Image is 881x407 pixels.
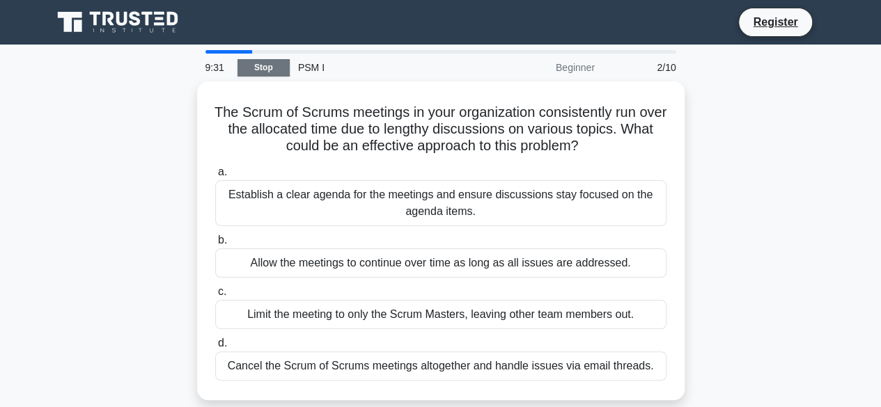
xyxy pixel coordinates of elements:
div: 2/10 [603,54,685,81]
span: b. [218,234,227,246]
div: Cancel the Scrum of Scrums meetings altogether and handle issues via email threads. [215,351,666,381]
h5: The Scrum of Scrums meetings in your organization consistently run over the allocated time due to... [214,104,668,155]
div: 9:31 [197,54,237,81]
span: d. [218,337,227,349]
a: Register [744,13,806,31]
div: PSM I [290,54,481,81]
span: a. [218,166,227,177]
div: Limit the meeting to only the Scrum Masters, leaving other team members out. [215,300,666,329]
div: Allow the meetings to continue over time as long as all issues are addressed. [215,248,666,278]
div: Establish a clear agenda for the meetings and ensure discussions stay focused on the agenda items. [215,180,666,226]
div: Beginner [481,54,603,81]
a: Stop [237,59,290,77]
span: c. [218,285,226,297]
